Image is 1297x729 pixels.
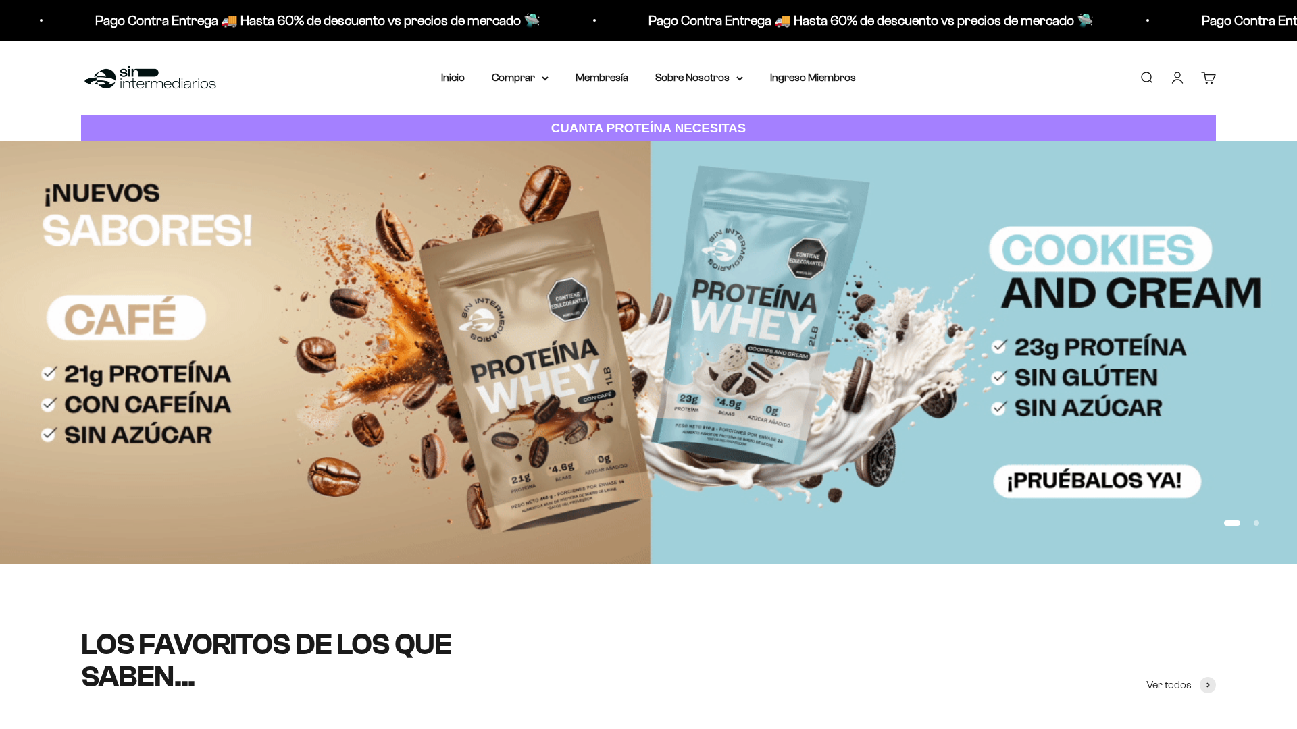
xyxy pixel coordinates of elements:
[551,121,746,135] strong: CUANTA PROTEÍNA NECESITAS
[636,9,1082,31] p: Pago Contra Entrega 🚚 Hasta 60% de descuento vs precios de mercado 🛸
[576,72,628,83] a: Membresía
[81,115,1216,142] a: CUANTA PROTEÍNA NECESITAS
[81,628,451,693] split-lines: LOS FAVORITOS DE LOS QUE SABEN...
[492,69,549,86] summary: Comprar
[441,72,465,83] a: Inicio
[770,72,856,83] a: Ingreso Miembros
[83,9,528,31] p: Pago Contra Entrega 🚚 Hasta 60% de descuento vs precios de mercado 🛸
[1146,676,1216,694] a: Ver todos
[655,69,743,86] summary: Sobre Nosotros
[1146,676,1192,694] span: Ver todos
